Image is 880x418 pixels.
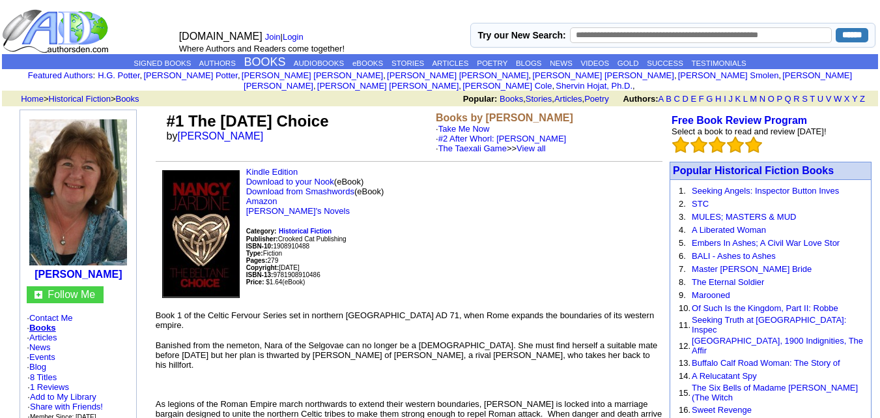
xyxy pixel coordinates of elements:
[692,315,846,335] a: Seeking Truth at [GEOGRAPHIC_DATA]: Inspec
[387,70,528,80] a: [PERSON_NAME] [PERSON_NAME]
[143,70,238,80] a: [PERSON_NAME] Potter
[781,72,782,80] font: i
[265,32,308,42] font: |
[581,59,609,67] a: VIDEOS
[517,143,546,153] a: View all
[672,136,689,153] img: bigemptystars.png
[282,278,305,286] font: (eBook)
[784,94,791,104] a: Q
[692,371,757,381] a: A Relucatant Spy
[728,94,733,104] a: J
[768,94,774,104] a: O
[706,94,713,104] a: G
[432,59,468,67] a: ARTICLES
[724,94,726,104] a: I
[246,187,354,196] a: Download from Smashwords
[679,225,686,235] font: 4.
[672,115,807,126] b: Free Book Review Program
[179,44,345,53] font: Where Authors and Readers come together!
[463,94,498,104] b: Popular:
[679,303,690,313] font: 10.
[29,333,57,342] a: Articles
[265,32,281,42] a: Join
[692,277,764,287] a: The Eternal Soldier
[679,341,690,351] font: 12.
[156,310,654,330] font: Book 1 of the Celtic Fervour Series set in northern [GEOGRAPHIC_DATA] AD 71, when Rome expands th...
[477,59,507,67] a: POETRY
[692,199,709,209] a: STC
[678,70,779,80] a: [PERSON_NAME] Smolen
[550,59,573,67] a: NEWS
[672,127,827,136] font: Select a book to read and review [DATE]!
[35,269,122,280] b: [PERSON_NAME]
[759,94,765,104] a: N
[35,291,42,299] img: gc.jpg
[279,226,332,235] a: Historical Fiction
[715,94,721,104] a: H
[692,405,752,415] a: Sweet Revenge
[692,225,766,235] a: A Liberated Woman
[462,81,552,91] a: [PERSON_NAME] Cole
[743,94,748,104] a: L
[29,313,72,323] a: Contact Me
[438,143,507,153] a: The Taexali Game
[679,358,690,368] font: 13.
[556,81,632,91] a: Shervin Hojat, Ph.D.
[860,94,865,104] a: Z
[554,83,556,90] font: i
[30,402,103,411] a: Share with Friends!
[246,257,278,264] font: 279
[554,94,582,104] a: Articles
[294,59,344,67] a: AUDIOBOOKS
[844,94,850,104] a: X
[48,289,95,300] a: Follow Me
[679,371,690,381] font: 14.
[526,94,552,104] a: Stories
[246,243,274,250] b: ISBN-10:
[246,250,282,257] font: Fiction
[29,342,51,352] a: News
[29,119,127,265] img: 181940.jpg
[690,94,696,104] a: E
[28,70,93,80] a: Featured Authors
[244,55,286,68] a: BOOKS
[246,257,268,264] b: Pages:
[49,94,111,104] a: Historical Fiction
[246,196,277,206] a: Amazon
[167,112,329,130] font: #1 The [DATE] Choice
[692,336,863,355] a: [GEOGRAPHIC_DATA], 1900 Indignities, The Affir
[246,235,347,243] font: Crooked Cat Publishing
[679,212,686,222] font: 3.
[834,94,842,104] a: W
[679,186,686,196] font: 1.
[436,124,566,153] font: ·
[826,94,832,104] a: V
[516,59,542,67] a: BLOGS
[674,94,679,104] a: C
[29,323,56,333] a: Books
[802,94,808,104] a: S
[727,136,744,153] img: bigemptystars.png
[679,199,686,209] font: 2.
[2,8,111,54] img: logo_ad.gif
[246,250,263,257] b: Type:
[266,278,282,286] font: $1.64
[438,124,490,134] a: Take Me Now
[692,290,730,300] a: Marooned
[246,278,264,286] b: Price:
[692,212,796,222] a: MULES; MASTERS & MUD
[246,235,278,243] b: Publisher:
[692,186,839,196] a: Seeking Angels: Inspector Button Inves
[242,70,383,80] a: [PERSON_NAME] [PERSON_NAME]
[691,59,746,67] a: TESTIMONIALS
[352,59,383,67] a: eBOOKS
[30,382,69,392] a: 1 Reviews
[699,94,704,104] a: F
[115,94,139,104] a: Books
[461,83,462,90] font: i
[709,136,726,153] img: bigemptystars.png
[584,94,609,104] a: Poetry
[666,94,672,104] a: B
[28,70,95,80] font: :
